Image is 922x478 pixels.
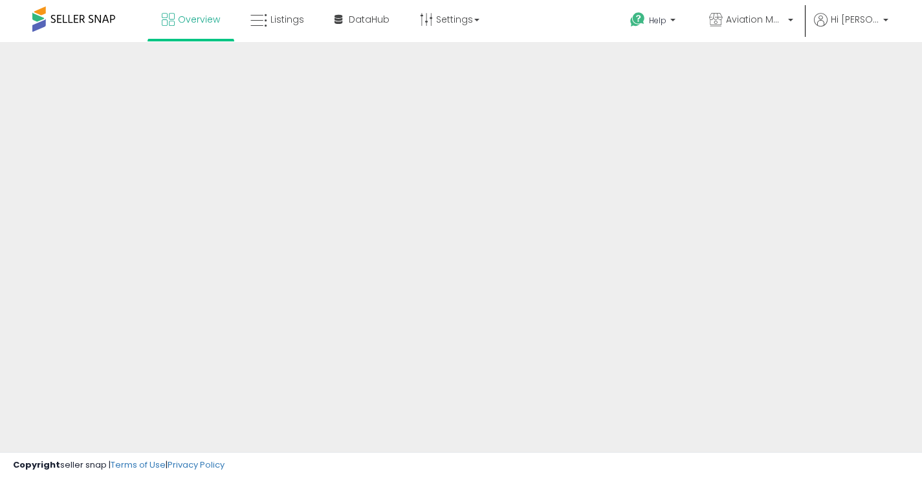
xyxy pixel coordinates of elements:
a: Hi [PERSON_NAME] [814,13,888,42]
a: Help [620,2,688,42]
div: seller snap | | [13,459,225,472]
span: Aviation MarketPlace [726,13,784,26]
a: Privacy Policy [168,459,225,471]
a: Terms of Use [111,459,166,471]
span: Help [649,15,666,26]
span: Overview [178,13,220,26]
span: Listings [270,13,304,26]
span: DataHub [349,13,390,26]
i: Get Help [630,12,646,28]
strong: Copyright [13,459,60,471]
span: Hi [PERSON_NAME] [831,13,879,26]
